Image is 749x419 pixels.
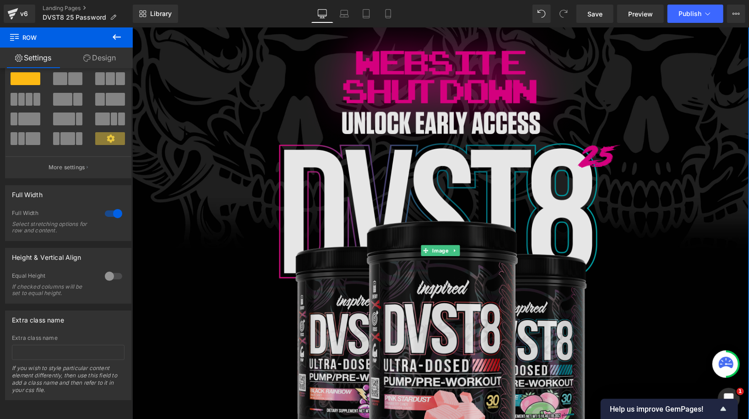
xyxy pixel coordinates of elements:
div: Extra class name [12,335,125,341]
button: More settings [5,156,131,178]
a: Preview [617,5,664,23]
div: v6 [18,8,30,20]
button: Undo [532,5,551,23]
a: v6 [4,5,35,23]
span: Row [9,27,101,48]
button: Show survey - Help us improve GemPages! [610,403,729,414]
a: Desktop [311,5,333,23]
span: Publish [678,10,701,17]
span: Library [150,10,172,18]
a: Expand / Collapse [318,218,328,229]
p: More settings [49,163,85,172]
a: Landing Pages [43,5,133,12]
span: Preview [628,9,653,19]
div: Extra class name [12,311,64,324]
span: Image [299,218,318,229]
span: Save [587,9,602,19]
div: Full Width [12,209,96,219]
iframe: Intercom live chat [718,388,740,410]
div: Full Width [12,186,43,199]
button: More [727,5,745,23]
div: Height & Vertical Align [12,248,81,261]
div: Select stretching options for row and content. [12,221,94,234]
a: Tablet [355,5,377,23]
span: Help us improve GemPages! [610,405,718,414]
span: DVST8 25 Password [43,14,106,21]
div: If you wish to style particular content element differently, then use this field to add a class n... [12,365,125,400]
a: Laptop [333,5,355,23]
button: Publish [668,5,723,23]
span: 1 [737,388,744,395]
a: Mobile [377,5,399,23]
div: Equal Height [12,272,96,282]
a: New Library [133,5,178,23]
div: If checked columns will be set to equal height. [12,284,94,296]
button: Redo [554,5,573,23]
a: Design [66,48,133,68]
